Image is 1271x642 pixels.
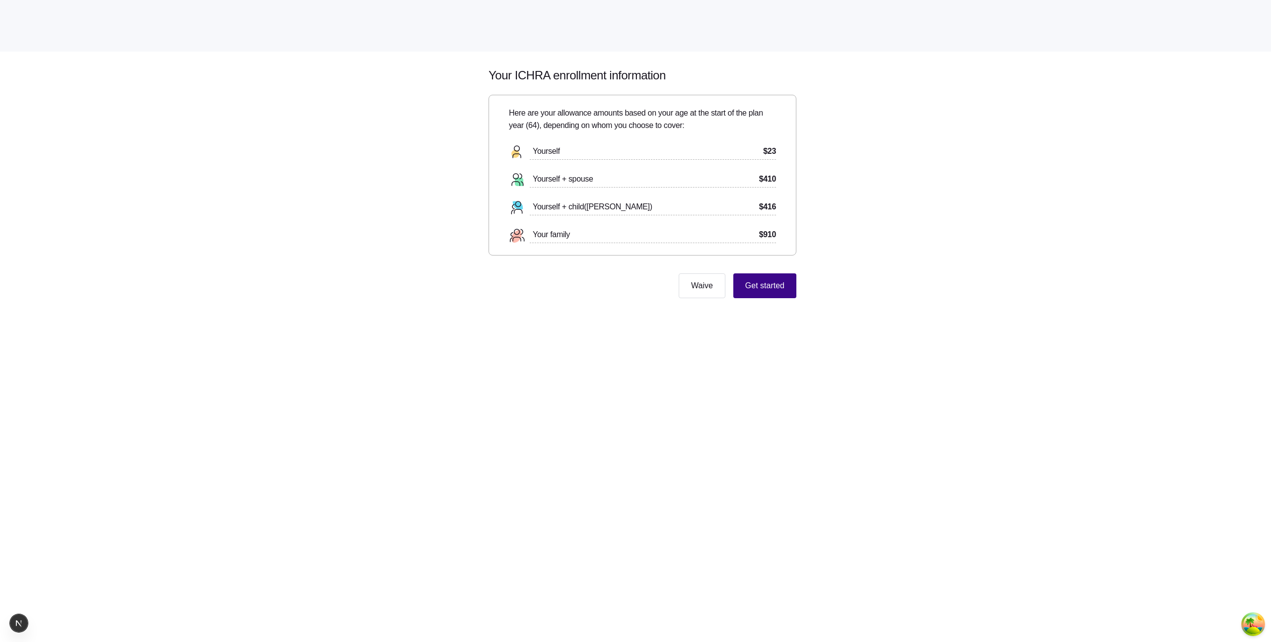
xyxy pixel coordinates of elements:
[533,201,652,213] span: Yourself + child([PERSON_NAME])
[509,107,776,132] span: Here are your allowance amounts based on your age at the start of the plan year ( 64 ), depending...
[745,280,784,292] span: Get started
[679,273,725,298] button: Waive
[759,229,776,241] span: $910
[489,67,796,83] h1: Your ICHRA enrollment information
[691,280,713,292] span: Waive
[533,229,570,241] span: Your family
[759,201,776,213] span: $416
[533,173,593,186] span: Yourself + spouse
[533,145,560,158] span: Yourself
[759,173,776,186] span: $410
[763,145,776,158] span: $23
[733,273,796,298] button: Get started
[1243,614,1263,634] button: Open Tanstack query devtools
